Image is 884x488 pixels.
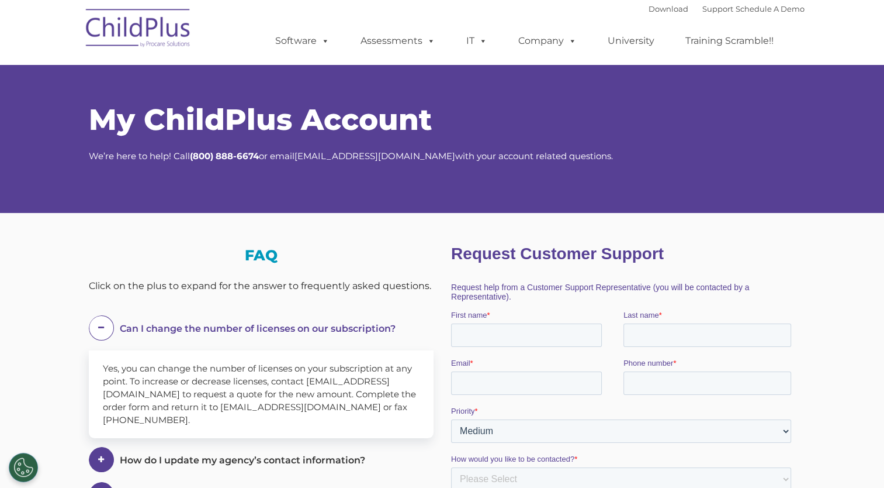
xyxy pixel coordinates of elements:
strong: 800) 888-6674 [193,150,259,161]
h3: FAQ [89,248,434,263]
a: Training Scramble!! [674,29,785,53]
a: Schedule A Demo [736,4,805,13]
a: [EMAIL_ADDRESS][DOMAIN_NAME] [294,150,455,161]
a: IT [455,29,499,53]
div: Click on the plus to expand for the answer to frequently asked questions. [89,277,434,295]
span: Can I change the number of licenses on our subscription? [120,323,396,334]
a: Assessments [349,29,447,53]
a: Company [507,29,588,53]
button: Cookies Settings [9,453,38,482]
a: University [596,29,666,53]
span: How do I update my agency’s contact information? [120,455,365,466]
img: ChildPlus by Procare Solutions [80,1,197,59]
span: Last name [172,77,208,86]
div: Yes, you can change the number of licenses on your subscription at any point. To increase or decr... [89,350,434,438]
a: Download [649,4,688,13]
span: Phone number [172,125,222,134]
strong: ( [190,150,193,161]
a: Support [702,4,733,13]
span: My ChildPlus Account [89,102,432,138]
font: | [649,4,805,13]
span: We’re here to help! Call or email with your account related questions. [89,150,613,161]
a: Software [264,29,341,53]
